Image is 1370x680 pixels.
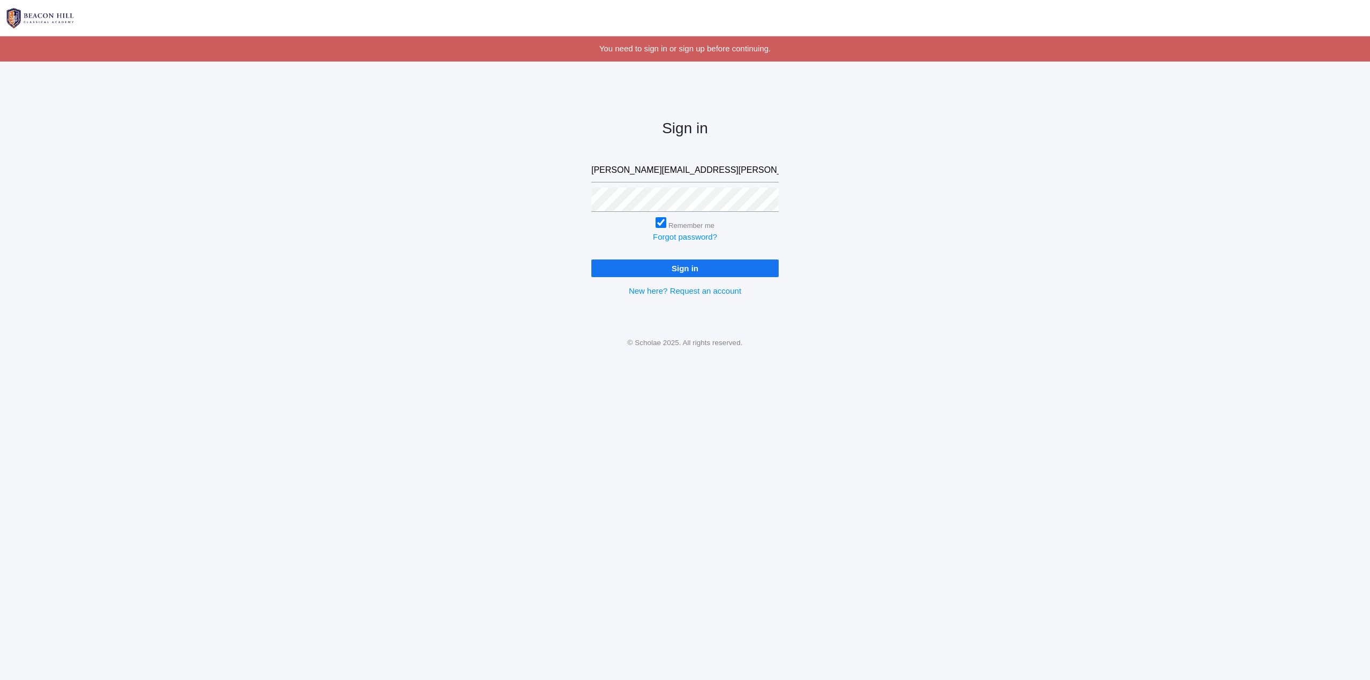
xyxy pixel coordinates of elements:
[668,221,714,230] label: Remember me
[629,286,741,295] a: New here? Request an account
[591,259,779,277] input: Sign in
[653,232,717,241] a: Forgot password?
[591,158,779,182] input: Email address
[591,120,779,137] h2: Sign in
